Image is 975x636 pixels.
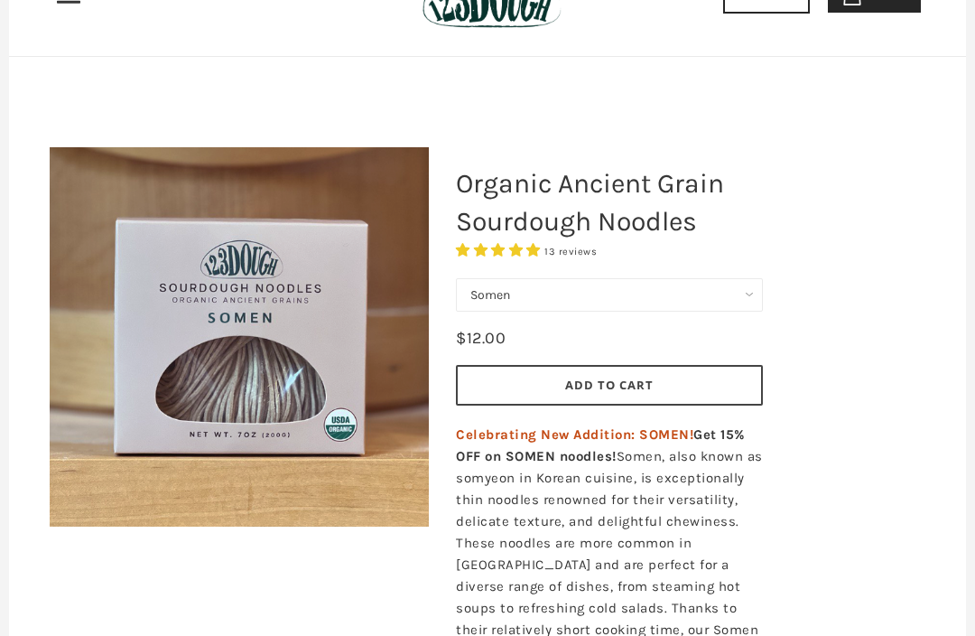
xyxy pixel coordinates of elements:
[456,242,544,258] span: 4.85 stars
[50,147,429,527] img: Organic Ancient Grain Sourdough Noodles
[442,155,776,249] h1: Organic Ancient Grain Sourdough Noodles
[544,246,597,257] span: 13 reviews
[456,426,745,464] strong: Get 15% OFF on SOMEN noodles!
[456,426,693,443] span: Celebrating New Addition: SOMEN!
[456,325,506,351] div: $12.00
[456,365,763,406] button: Add to Cart
[565,377,654,393] span: Add to Cart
